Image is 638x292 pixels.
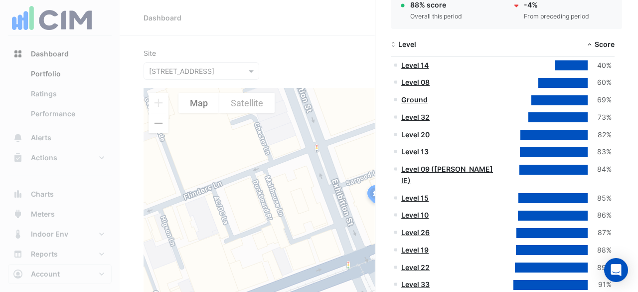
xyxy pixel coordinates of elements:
span: Level [398,40,416,48]
a: Level 15 [401,194,429,202]
div: 69% [588,94,612,106]
div: 87% [588,227,612,239]
a: Level 14 [401,61,429,69]
a: Ground [401,95,428,104]
div: 91% [588,279,612,291]
div: 89% [588,262,612,274]
div: 83% [588,146,612,158]
a: Level 10 [401,211,429,219]
a: Level 20 [401,130,430,139]
div: 60% [588,77,612,88]
div: 84% [588,164,612,175]
div: 40% [588,60,612,71]
div: 88% [588,245,612,256]
a: Level 33 [401,280,430,289]
div: 86% [588,210,612,221]
a: Level 13 [401,147,429,156]
div: 82% [588,129,612,141]
a: Level 19 [401,246,429,254]
a: Level 32 [401,113,430,121]
a: Level 22 [401,263,430,272]
div: 85% [588,193,612,204]
span: Score [595,40,615,48]
a: Level 08 [401,78,430,86]
a: Level 26 [401,228,430,237]
a: Level 09 ([PERSON_NAME] IE) [401,165,493,185]
div: Overall this period [410,12,462,21]
div: Open Intercom Messenger [604,258,628,282]
div: 73% [588,112,612,123]
div: From preceding period [524,12,589,21]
